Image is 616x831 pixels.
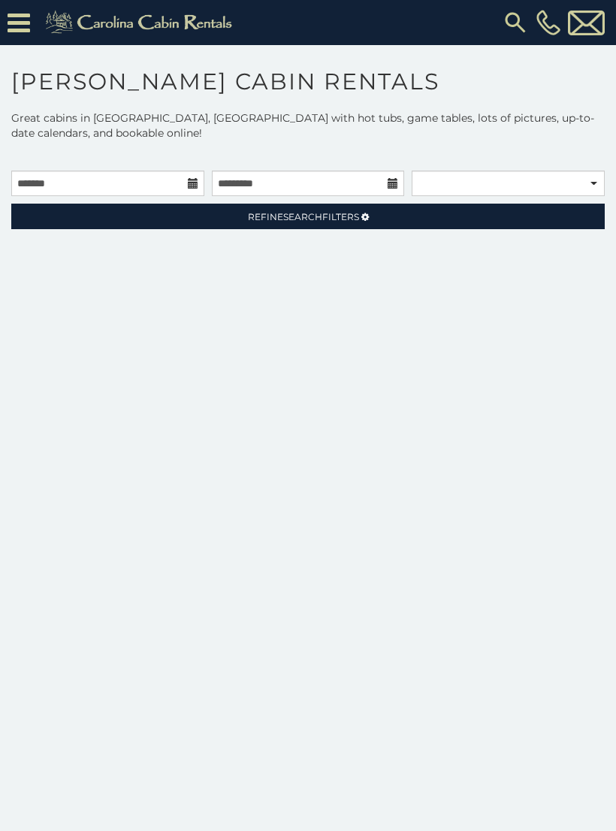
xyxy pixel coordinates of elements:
img: Khaki-logo.png [38,8,245,38]
span: Search [283,211,322,222]
span: Refine Filters [248,211,359,222]
img: search-regular.svg [502,9,529,36]
a: RefineSearchFilters [11,204,605,229]
a: [PHONE_NUMBER] [533,10,564,35]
